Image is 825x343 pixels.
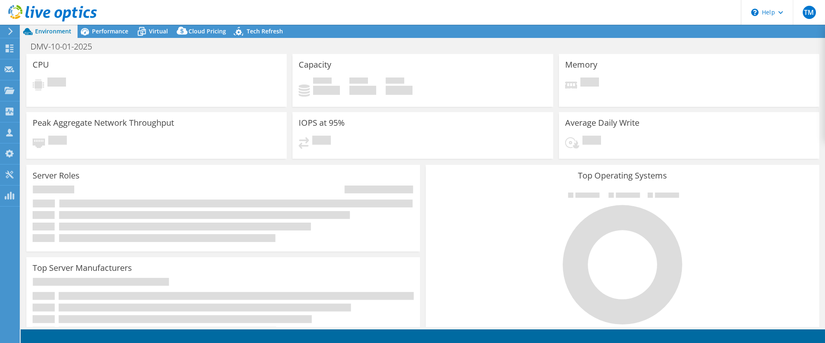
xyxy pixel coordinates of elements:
h3: Server Roles [33,171,80,180]
h3: Top Operating Systems [432,171,813,180]
h3: Capacity [299,60,331,69]
h3: IOPS at 95% [299,118,345,127]
h1: DMV-10-01-2025 [27,42,105,51]
h4: 0 GiB [386,86,412,95]
span: Tech Refresh [247,27,283,35]
h3: Memory [565,60,597,69]
span: Free [349,78,368,86]
span: Pending [47,78,66,89]
h3: CPU [33,60,49,69]
h3: Average Daily Write [565,118,639,127]
span: Virtual [149,27,168,35]
span: TM [803,6,816,19]
span: Cloud Pricing [189,27,226,35]
span: Used [313,78,332,86]
span: Pending [580,78,599,89]
h3: Peak Aggregate Network Throughput [33,118,174,127]
span: Pending [312,136,331,147]
span: Environment [35,27,71,35]
span: Total [386,78,404,86]
span: Pending [582,136,601,147]
span: Pending [48,136,67,147]
span: Performance [92,27,128,35]
h4: 0 GiB [313,86,340,95]
svg: \n [751,9,759,16]
h3: Top Server Manufacturers [33,263,132,273]
h4: 0 GiB [349,86,376,95]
